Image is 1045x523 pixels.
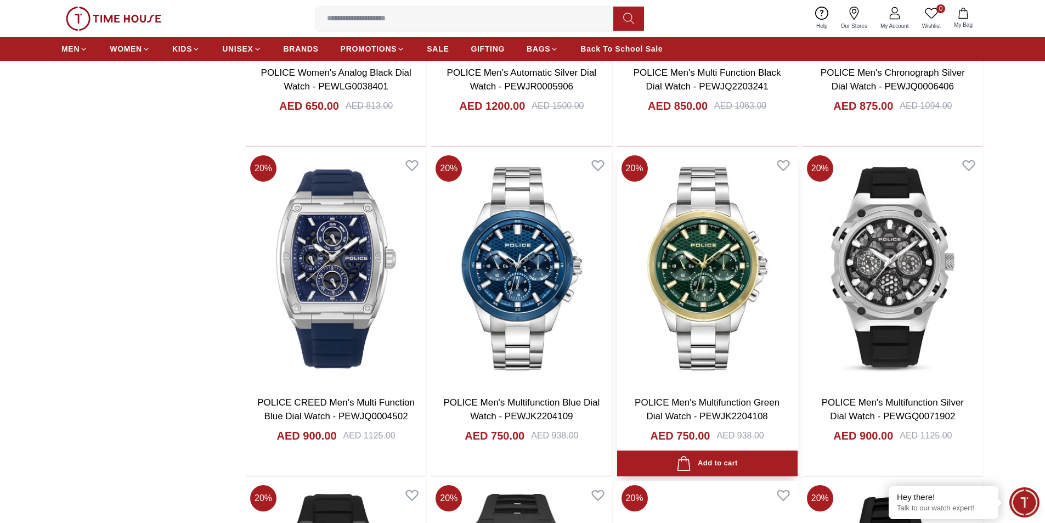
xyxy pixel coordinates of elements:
[459,98,525,114] h4: AED 1200.00
[527,43,550,54] span: BAGS
[916,4,947,32] a: 0Wishlist
[527,39,558,59] a: BAGS
[443,397,600,422] a: POLICE Men's Multifunction Blue Dial Watch - PEWJK2204109
[447,68,597,92] a: POLICE Men's Automatic Silver Dial Watch - PEWJR0005906
[436,155,462,182] span: 20 %
[648,98,708,114] h4: AED 850.00
[676,456,737,471] div: Add to cart
[617,151,798,387] img: POLICE Men's Multifunction Green Dial Watch - PEWJK2204108
[343,429,396,442] div: AED 1125.00
[834,4,874,32] a: Our Stores
[833,428,893,443] h4: AED 900.00
[465,428,524,443] h4: AED 750.00
[222,43,253,54] span: UNISEX
[897,492,990,503] div: Hey there!
[822,397,964,422] a: POLICE Men's Multifunction Silver Dial Watch - PEWGQ0071902
[279,98,339,114] h4: AED 650.00
[222,39,261,59] a: UNISEX
[250,155,276,182] span: 20 %
[261,68,411,92] a: POLICE Women's Analog Black Dial Watch - PEWLG0038401
[837,22,872,30] span: Our Stores
[876,22,913,30] span: My Account
[622,155,648,182] span: 20 %
[61,39,88,59] a: MEN
[1009,487,1040,518] div: Chat Widget
[803,151,983,387] img: POLICE Men's Multifunction Silver Dial Watch - PEWGQ0071902
[714,99,766,113] div: AED 1063.00
[634,68,781,92] a: POLICE Men's Multi Function Black Dial Watch - PEWJQ2203241
[833,98,893,114] h4: AED 875.00
[918,22,945,30] span: Wishlist
[250,485,276,511] span: 20 %
[110,43,142,54] span: WOMEN
[471,43,505,54] span: GIFTING
[431,151,612,387] img: POLICE Men's Multifunction Blue Dial Watch - PEWJK2204109
[66,7,161,31] img: ...
[900,99,952,113] div: AED 1094.00
[110,39,150,59] a: WOMEN
[936,4,945,13] span: 0
[807,155,833,182] span: 20 %
[807,485,833,511] span: 20 %
[617,451,798,476] button: Add to cart
[821,68,965,92] a: POLICE Men's Chronograph Silver Dial Watch - PEWJQ0006406
[346,99,393,113] div: AED 813.00
[284,39,319,59] a: BRANDS
[471,39,505,59] a: GIFTING
[580,43,663,54] span: Back To School Sale
[580,39,663,59] a: Back To School Sale
[172,39,200,59] a: KIDS
[172,43,192,54] span: KIDS
[635,397,779,422] a: POLICE Men's Multifunction Green Dial Watch - PEWJK2204108
[341,43,397,54] span: PROMOTIONS
[651,428,710,443] h4: AED 750.00
[436,485,462,511] span: 20 %
[531,429,578,442] div: AED 938.00
[427,39,449,59] a: SALE
[716,429,764,442] div: AED 938.00
[277,428,337,443] h4: AED 900.00
[246,151,426,387] img: POLICE CREED Men's Multi Function Blue Dial Watch - PEWJQ0004502
[284,43,319,54] span: BRANDS
[257,397,415,422] a: POLICE CREED Men's Multi Function Blue Dial Watch - PEWJQ0004502
[622,485,648,511] span: 20 %
[950,21,977,29] span: My Bag
[61,43,80,54] span: MEN
[427,43,449,54] span: SALE
[812,22,832,30] span: Help
[897,504,990,513] p: Talk to our watch expert!
[900,429,952,442] div: AED 1125.00
[341,39,405,59] a: PROMOTIONS
[947,5,979,31] button: My Bag
[810,4,834,32] a: Help
[532,99,584,113] div: AED 1500.00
